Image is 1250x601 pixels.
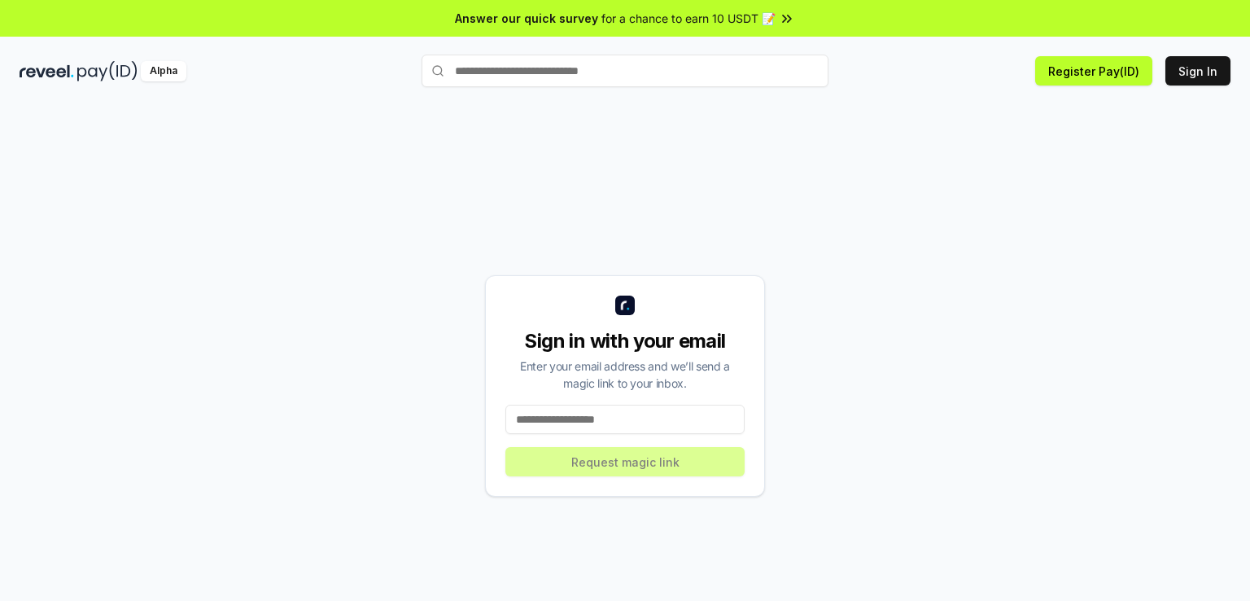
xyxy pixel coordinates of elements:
[141,61,186,81] div: Alpha
[1035,56,1152,86] button: Register Pay(ID)
[505,328,745,354] div: Sign in with your email
[601,10,776,27] span: for a chance to earn 10 USDT 📝
[505,358,745,392] div: Enter your email address and we’ll send a magic link to your inbox.
[1165,56,1230,86] button: Sign In
[455,10,598,27] span: Answer our quick survey
[77,61,138,81] img: pay_id
[615,296,635,315] img: logo_small
[20,61,74,81] img: reveel_dark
